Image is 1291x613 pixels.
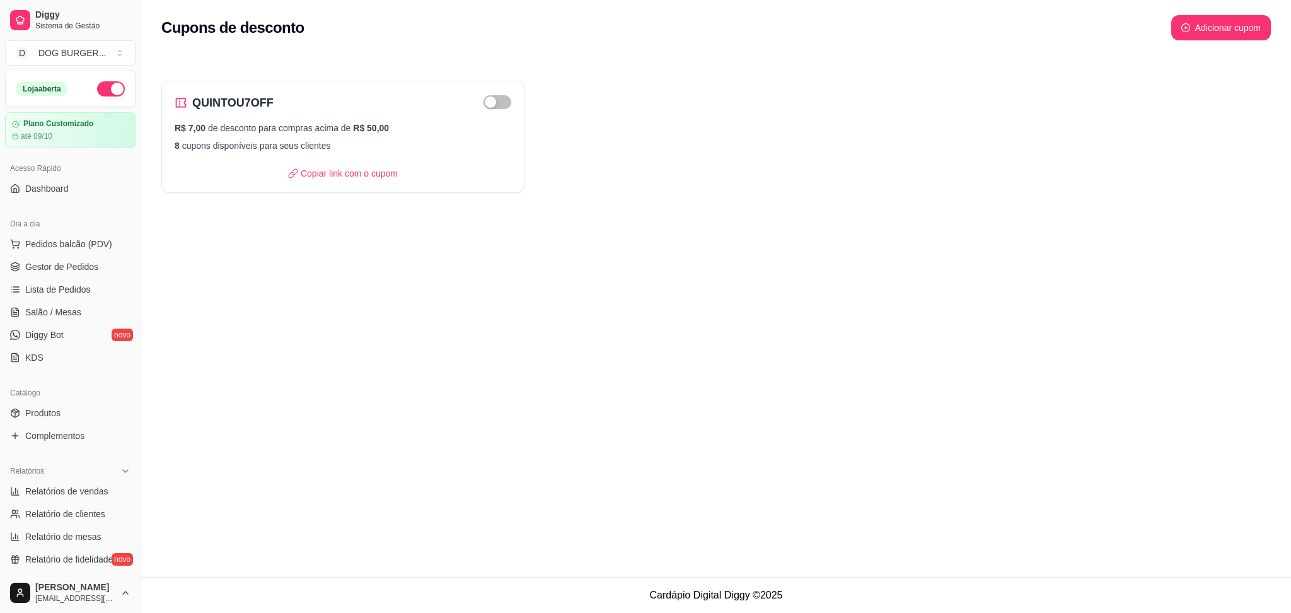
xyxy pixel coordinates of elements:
a: Produtos [5,403,136,423]
a: Salão / Mesas [5,302,136,322]
a: Relatório de mesas [5,527,136,547]
span: D [16,47,28,59]
article: Plano Customizado [23,119,93,129]
span: Complementos [25,429,84,442]
span: Relatório de fidelidade [25,553,113,566]
span: Dashboard [25,182,69,195]
button: plus-circleAdicionar cupom [1171,15,1271,40]
a: DiggySistema de Gestão [5,5,136,35]
button: Select a team [5,40,136,66]
span: Sistema de Gestão [35,21,130,31]
span: Produtos [25,407,61,419]
span: Pedidos balcão (PDV) [25,238,112,250]
a: Relatório de clientes [5,504,136,524]
h2: Cupons de desconto [161,18,304,38]
div: Acesso Rápido [5,158,136,178]
h2: QUINTOU7OFF [192,94,274,112]
span: Relatório de clientes [25,508,105,520]
span: KDS [25,351,43,364]
span: Relatórios de vendas [25,485,108,498]
p: de desconto para compras acima de [175,122,511,134]
span: Relatórios [10,466,44,476]
a: Complementos [5,426,136,446]
span: plus-circle [1181,23,1190,32]
span: R$ 50,00 [353,123,389,133]
button: Pedidos balcão (PDV) [5,234,136,254]
a: Gestor de Pedidos [5,257,136,277]
a: Lista de Pedidos [5,279,136,300]
button: [PERSON_NAME][EMAIL_ADDRESS][DOMAIN_NAME] [5,578,136,608]
a: Plano Customizadoaté 09/10 [5,112,136,148]
a: KDS [5,347,136,368]
a: Relatórios de vendas [5,481,136,501]
span: Diggy [35,9,130,21]
span: Diggy Bot [25,329,64,341]
div: Dia a dia [5,214,136,234]
div: DOG BURGER ... [38,47,106,59]
span: [PERSON_NAME] [35,582,115,593]
span: Lista de Pedidos [25,283,91,296]
a: Dashboard [5,178,136,199]
span: Salão / Mesas [25,306,81,318]
p: cupons disponíveis para seus clientes [175,139,511,152]
span: Gestor de Pedidos [25,260,98,273]
a: Relatório de fidelidadenovo [5,549,136,569]
div: Loja aberta [16,82,68,96]
span: 8 [175,141,180,151]
span: R$ 7,00 [175,123,206,133]
footer: Cardápio Digital Diggy © 2025 [141,577,1291,613]
a: Diggy Botnovo [5,325,136,345]
div: Catálogo [5,383,136,403]
span: Relatório de mesas [25,530,101,543]
article: até 09/10 [21,131,52,141]
span: [EMAIL_ADDRESS][DOMAIN_NAME] [35,593,115,604]
button: Alterar Status [97,81,125,96]
p: Copiar link com o cupom [288,167,398,180]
